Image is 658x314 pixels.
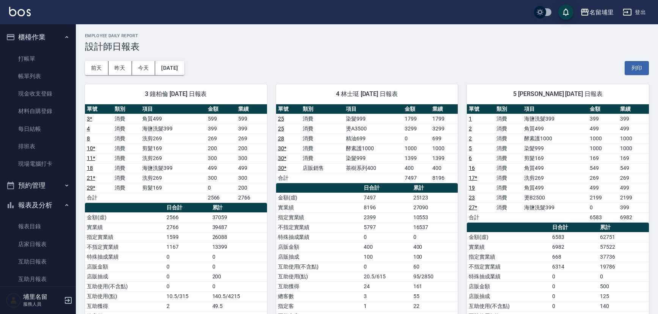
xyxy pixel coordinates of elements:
[403,173,430,183] td: 7497
[165,212,210,222] td: 2566
[469,135,472,141] a: 2
[210,281,267,291] td: 0
[236,163,267,173] td: 499
[113,173,140,183] td: 消費
[403,114,430,124] td: 1799
[210,232,267,242] td: 26088
[276,203,362,212] td: 實業績
[495,104,522,114] th: 類別
[430,133,458,143] td: 699
[403,124,430,133] td: 3299
[85,262,165,272] td: 店販金額
[113,163,140,173] td: 消費
[495,203,522,212] td: 消費
[276,281,362,291] td: 互助獲得
[618,183,649,193] td: 499
[403,133,430,143] td: 0
[411,262,458,272] td: 60
[85,193,113,203] td: 合計
[620,5,649,19] button: 登出
[140,104,206,114] th: 項目
[362,222,411,232] td: 5797
[469,116,472,122] a: 1
[113,104,140,114] th: 類別
[210,272,267,281] td: 200
[467,212,495,222] td: 合計
[140,143,206,153] td: 剪髮169
[236,193,267,203] td: 2766
[3,50,73,68] a: 打帳單
[522,153,588,163] td: 剪髮169
[206,183,237,193] td: 0
[362,301,411,311] td: 1
[467,301,550,311] td: 互助使用(不含點)
[550,281,598,291] td: 0
[301,124,344,133] td: 消費
[113,133,140,143] td: 消費
[550,232,598,242] td: 6583
[588,173,619,183] td: 269
[618,212,649,222] td: 6982
[469,165,475,171] a: 16
[467,104,649,223] table: a dense table
[598,281,649,291] td: 500
[411,232,458,242] td: 0
[210,252,267,262] td: 0
[165,291,210,301] td: 10.5/315
[301,143,344,153] td: 消費
[467,252,550,262] td: 指定實業績
[362,291,411,301] td: 3
[467,262,550,272] td: 不指定實業績
[625,61,649,75] button: 列印
[411,222,458,232] td: 16537
[140,133,206,143] td: 洗剪269
[85,242,165,252] td: 不指定實業績
[411,183,458,193] th: 累計
[362,281,411,291] td: 24
[85,222,165,232] td: 實業績
[467,104,495,114] th: 單號
[23,301,62,308] p: 服務人員
[344,104,403,114] th: 項目
[403,153,430,163] td: 1399
[588,183,619,193] td: 499
[362,232,411,242] td: 0
[140,153,206,163] td: 洗剪269
[522,183,588,193] td: 角質499
[430,163,458,173] td: 400
[165,242,210,252] td: 1167
[588,153,619,163] td: 169
[206,163,237,173] td: 499
[430,143,458,153] td: 1000
[165,262,210,272] td: 0
[618,124,649,133] td: 499
[236,153,267,163] td: 300
[469,185,475,191] a: 19
[276,291,362,301] td: 總客數
[301,153,344,163] td: 消費
[550,291,598,301] td: 0
[9,7,31,16] img: Logo
[362,242,411,252] td: 400
[278,135,284,141] a: 28
[618,173,649,183] td: 269
[362,203,411,212] td: 8196
[276,242,362,252] td: 店販金額
[276,252,362,262] td: 店販抽成
[411,212,458,222] td: 10553
[469,145,472,151] a: 5
[206,173,237,183] td: 300
[403,104,430,114] th: 金額
[236,183,267,193] td: 200
[6,293,21,308] img: Person
[522,203,588,212] td: 海鹽洗髮399
[618,153,649,163] td: 169
[618,203,649,212] td: 399
[430,173,458,183] td: 8196
[403,143,430,153] td: 1000
[362,272,411,281] td: 20.5/615
[618,133,649,143] td: 1000
[165,281,210,291] td: 0
[236,143,267,153] td: 200
[522,124,588,133] td: 角質499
